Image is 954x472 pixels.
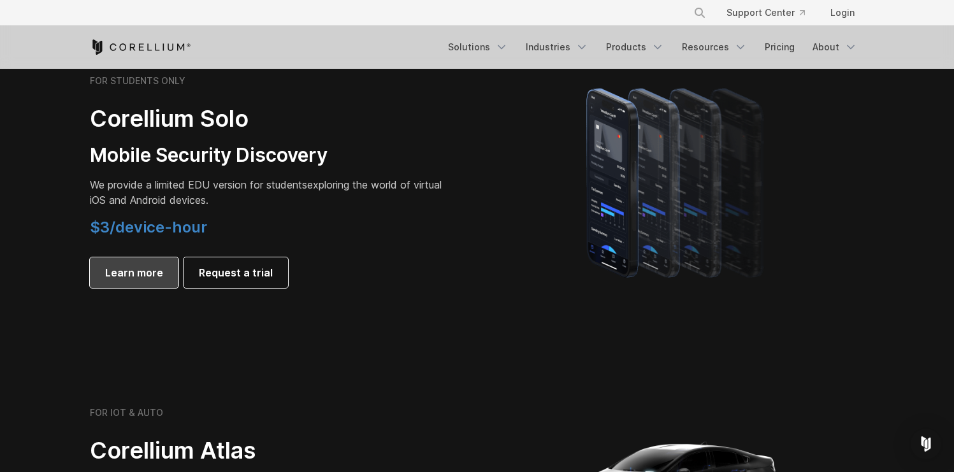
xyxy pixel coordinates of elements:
h6: FOR STUDENTS ONLY [90,75,185,87]
span: We provide a limited EDU version for students [90,178,307,191]
a: Industries [518,36,596,59]
span: $3/device-hour [90,218,207,236]
p: exploring the world of virtual iOS and Android devices. [90,177,447,208]
span: Learn more [105,265,163,280]
h2: Corellium Solo [90,104,447,133]
div: Navigation Menu [678,1,865,24]
h6: FOR IOT & AUTO [90,407,163,418]
a: Pricing [757,36,802,59]
a: Support Center [716,1,815,24]
a: Products [598,36,672,59]
h3: Mobile Security Discovery [90,143,447,168]
div: Navigation Menu [440,36,865,59]
a: Solutions [440,36,516,59]
a: Learn more [90,257,178,288]
a: Resources [674,36,755,59]
div: Open Intercom Messenger [911,429,941,459]
button: Search [688,1,711,24]
a: Request a trial [184,257,288,288]
a: About [805,36,865,59]
img: A lineup of four iPhone models becoming more gradient and blurred [561,70,793,293]
h2: Corellium Atlas [90,436,447,465]
a: Login [820,1,865,24]
span: Request a trial [199,265,273,280]
a: Corellium Home [90,39,191,55]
